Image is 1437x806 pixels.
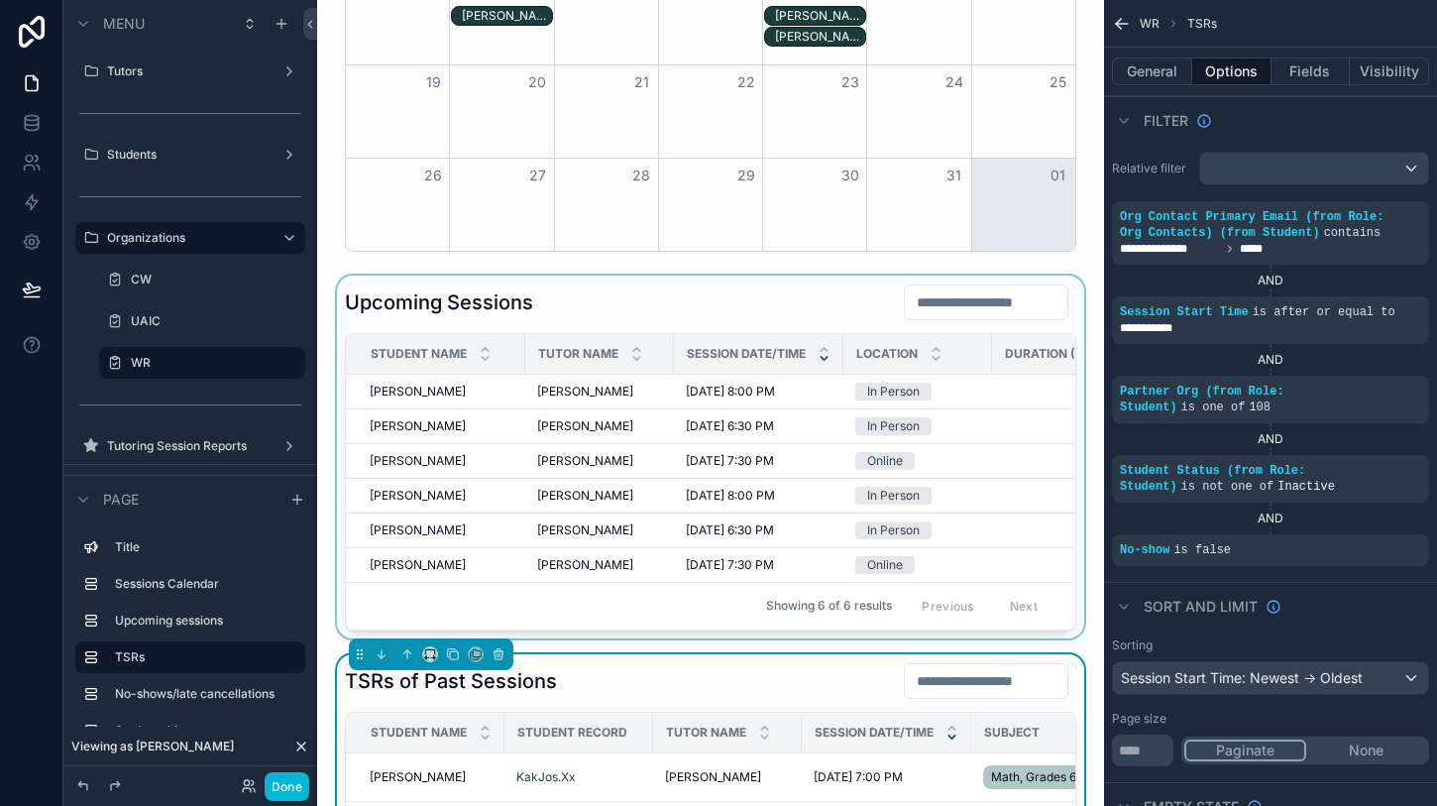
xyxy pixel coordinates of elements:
span: Org Contact Primary Email (from Role: Org Contacts) (from Student) [1120,210,1383,240]
label: Sessions Calendar [115,576,297,592]
h1: TSRs of Past Sessions [345,667,557,695]
button: None [1306,740,1426,761]
button: Session Start Time: Newest -> Oldest [1112,661,1429,695]
label: No-shows/late cancellations [115,686,297,702]
span: is one of [1181,401,1246,414]
span: Session Date/Time [815,725,934,741]
span: is not one of [1181,480,1274,494]
button: 31 [942,164,966,187]
button: 30 [838,164,862,187]
span: Filter [1144,111,1188,131]
label: CW [131,272,301,288]
span: Subject [984,725,1040,741]
label: Students List [115,723,297,739]
span: Page [103,490,139,510]
span: [PERSON_NAME] [665,769,761,785]
label: Relative filter [1112,161,1191,176]
button: 27 [525,164,549,187]
span: TSRs [1187,16,1217,32]
div: [PERSON_NAME] [775,8,865,24]
label: Sorting [1112,637,1153,653]
span: [PERSON_NAME] [370,769,466,785]
label: WR [131,355,293,371]
label: Title [115,539,297,555]
span: Duration (hrs) [1005,346,1103,362]
span: Partner Org (from Role: Student) [1120,385,1284,414]
span: Math, Grades 6-8 [991,769,1089,785]
button: Visibility [1350,58,1429,85]
span: [DATE] 7:00 PM [814,769,903,785]
button: 29 [734,164,758,187]
button: 26 [421,164,445,187]
div: scrollable content [63,522,317,766]
label: Upcoming sessions [115,613,297,629]
label: TSRs [115,649,289,665]
label: Page size [1112,711,1166,727]
span: Tutor Name [666,725,746,741]
span: Session Date/Time [687,346,806,362]
div: AND [1112,352,1429,368]
button: 21 [629,70,653,94]
a: Math, Grades 6-8 [983,761,1124,793]
label: Tutors [107,63,274,79]
a: KakJos.Xx [516,769,641,785]
span: Session Start Time [1120,305,1249,319]
label: Tutoring Session Reports [107,438,274,454]
span: is false [1173,543,1231,557]
div: [PERSON_NAME] [775,29,865,45]
span: Location [856,346,918,362]
div: Erica Padron [775,28,865,46]
a: KakJos.Xx [516,769,576,785]
span: Student Status (from Role: Student) [1120,464,1305,494]
a: [DATE] 7:00 PM [814,769,959,785]
span: No-show [1120,543,1169,557]
span: Tutor Name [538,346,618,362]
div: AND [1112,273,1429,288]
div: NaLani Patterson-Mataafa [775,7,865,25]
span: 108 [1249,401,1271,414]
span: Student Name [371,725,467,741]
div: Session Start Time: Newest -> Oldest [1113,662,1428,694]
div: AND [1112,431,1429,447]
div: AND [1112,511,1429,526]
label: Students [107,147,274,163]
button: 23 [838,70,862,94]
a: [PERSON_NAME] [665,769,790,785]
button: Fields [1271,58,1351,85]
button: 22 [734,70,758,94]
button: 19 [421,70,445,94]
span: Student Name [371,346,467,362]
button: Options [1192,58,1271,85]
button: 28 [629,164,653,187]
div: [PERSON_NAME] [462,8,552,24]
span: Showing 6 of 6 results [766,598,892,614]
button: Done [265,772,309,801]
span: Viewing as [PERSON_NAME] [71,739,234,754]
button: General [1112,58,1192,85]
div: Alina Sanchez [462,7,552,25]
span: Student Record [517,725,627,741]
button: Paginate [1184,740,1306,761]
span: Menu [103,14,145,34]
span: is after or equal to [1253,305,1395,319]
span: contains [1324,226,1382,240]
span: Sort And Limit [1144,597,1258,617]
label: Organizations [107,230,266,246]
button: 25 [1047,70,1070,94]
span: WR [1140,16,1160,32]
a: [PERSON_NAME] [370,769,493,785]
label: UAIC [131,313,301,329]
button: 24 [942,70,966,94]
button: 20 [525,70,549,94]
button: 01 [1047,164,1070,187]
span: Inactive [1277,480,1335,494]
